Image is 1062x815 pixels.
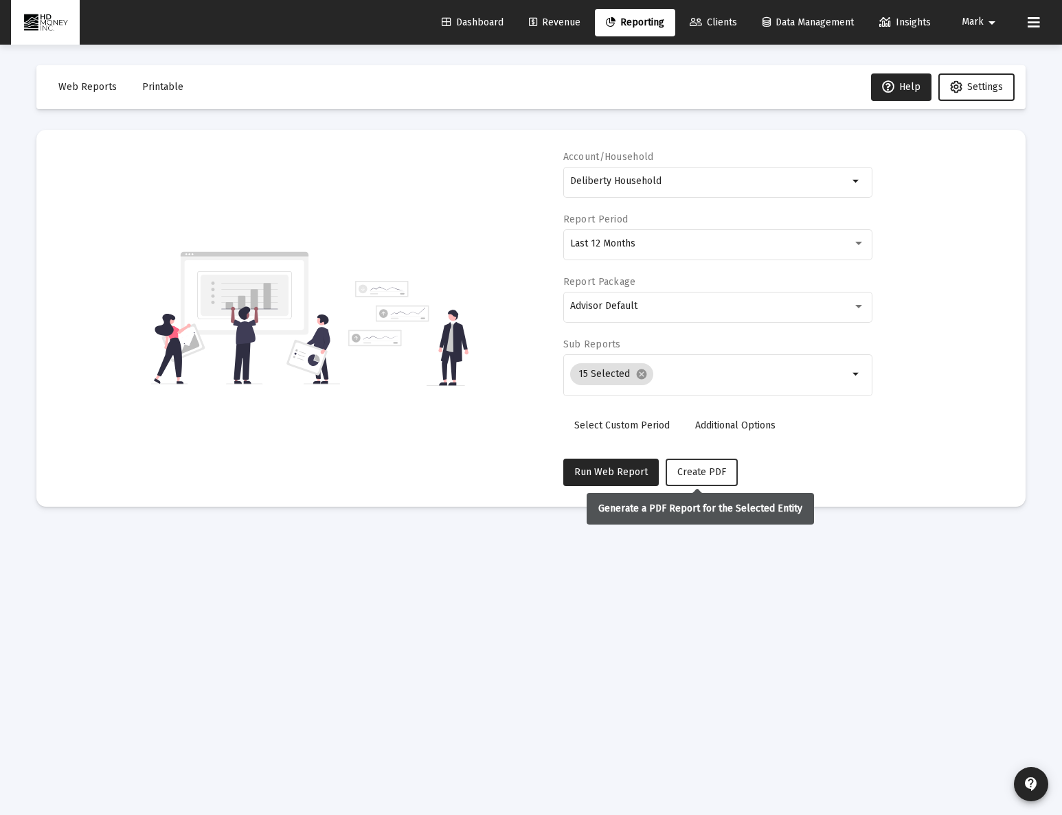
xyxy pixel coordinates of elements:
button: Printable [131,73,194,101]
span: Settings [967,81,1003,93]
mat-icon: contact_support [1023,776,1039,792]
span: Revenue [529,16,580,28]
span: Run Web Report [574,466,648,478]
span: Reporting [606,16,664,28]
img: reporting-alt [348,281,468,386]
span: Advisor Default [570,300,637,312]
button: Help [871,73,931,101]
span: Select Custom Period [574,420,670,431]
mat-chip-list: Selection [570,360,848,388]
mat-chip: 15 Selected [570,363,653,385]
span: Create PDF [677,466,726,478]
button: Mark [945,8,1017,36]
a: Insights [868,9,942,36]
span: Insights [879,16,931,28]
span: Data Management [762,16,854,28]
img: Dashboard [21,9,69,36]
a: Data Management [752,9,865,36]
span: Last 12 Months [570,238,635,249]
span: Web Reports [58,81,117,93]
span: Dashboard [442,16,504,28]
button: Settings [938,73,1015,101]
button: Run Web Report [563,459,659,486]
span: Help [882,81,920,93]
label: Report Package [563,276,636,288]
mat-icon: arrow_drop_down [848,173,865,190]
span: Printable [142,81,183,93]
span: Additional Options [695,420,776,431]
a: Revenue [518,9,591,36]
button: Web Reports [47,73,128,101]
button: Create PDF [666,459,738,486]
label: Account/Household [563,151,654,163]
span: Mark [962,16,984,28]
label: Sub Reports [563,338,621,350]
label: Report Period [563,214,629,225]
mat-icon: arrow_drop_down [984,9,1000,36]
a: Dashboard [431,9,515,36]
mat-icon: cancel [635,368,648,380]
input: Search or select an account or household [570,176,848,187]
a: Reporting [595,9,675,36]
a: Clients [679,9,748,36]
img: reporting [151,250,340,386]
mat-icon: arrow_drop_down [848,366,865,382]
span: Clients [690,16,737,28]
